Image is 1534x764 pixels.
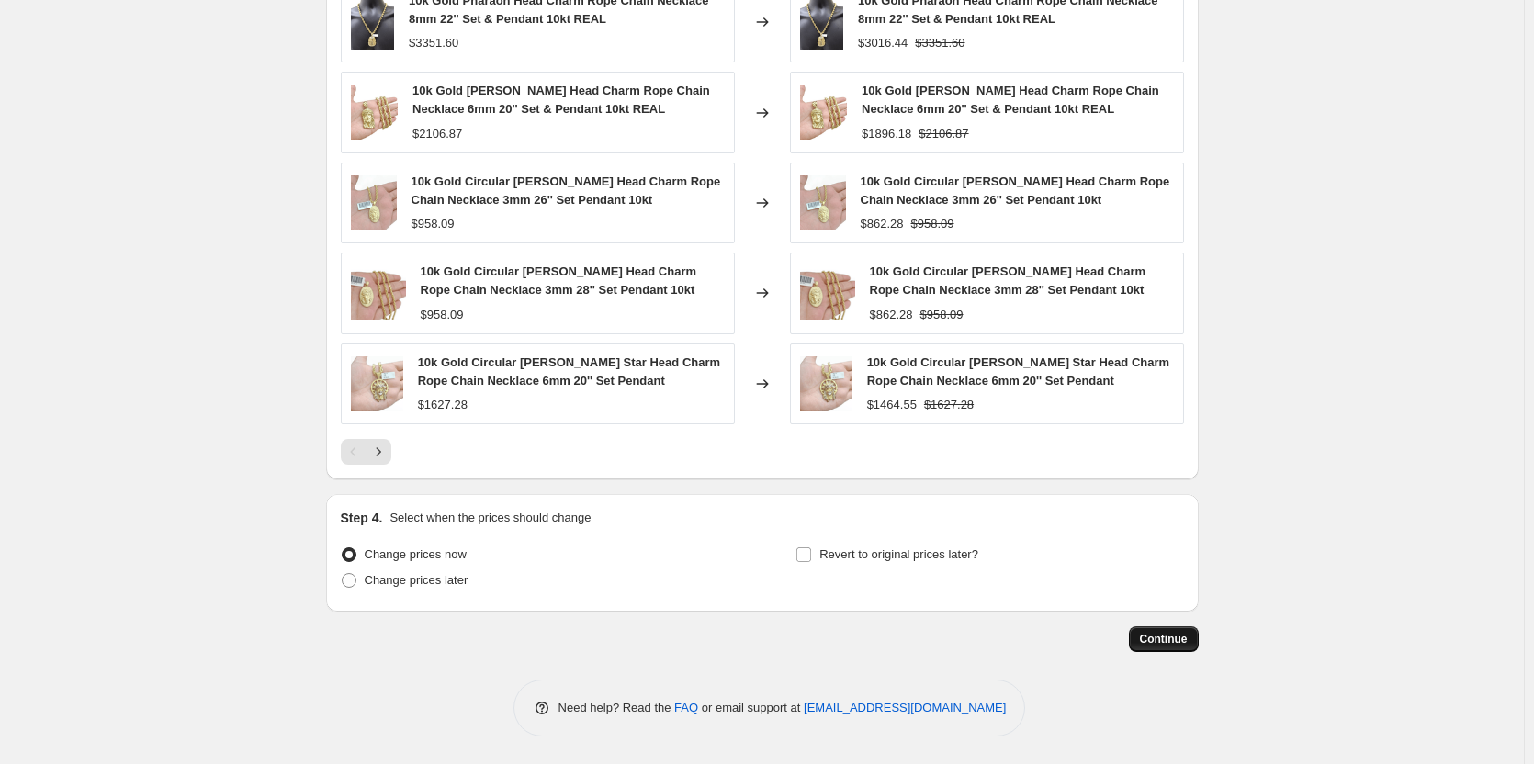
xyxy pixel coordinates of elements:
span: 10k Gold Circular [PERSON_NAME] Head Charm Rope Chain Necklace 3mm 26'' Set Pendant 10kt [412,174,721,207]
button: Next [366,439,391,465]
img: 10k-gold-circular-jesus-star-head-charm-rope-chain-necklace-6mm-20-set-pendant-773373_80x.png [351,356,403,411]
span: 10k Gold Circular [PERSON_NAME] Head Charm Rope Chain Necklace 3mm 28'' Set Pendant 10kt [421,264,697,297]
p: Select when the prices should change [389,509,591,527]
div: $862.28 [870,306,913,324]
img: 10k-gold-jesus-head-charm-rope-chain-necklace-6mm-20-set-pendant-10kt-real-918809_80x.png [351,85,399,140]
div: $3016.44 [858,34,908,52]
div: $2106.87 [412,125,462,143]
h2: Step 4. [341,509,383,527]
a: [EMAIL_ADDRESS][DOMAIN_NAME] [804,701,1006,714]
span: Change prices now [365,547,467,561]
strike: $958.09 [920,306,964,324]
span: 10k Gold [PERSON_NAME] Head Charm Rope Chain Necklace 6mm 20'' Set & Pendant 10kt REAL [862,84,1159,116]
div: $862.28 [861,215,904,233]
div: $958.09 [421,306,464,324]
span: 10k Gold Circular [PERSON_NAME] Head Charm Rope Chain Necklace 3mm 26'' Set Pendant 10kt [861,174,1170,207]
nav: Pagination [341,439,391,465]
div: $1464.55 [867,396,917,414]
span: Change prices later [365,573,468,587]
div: $958.09 [412,215,455,233]
div: $1627.28 [418,396,468,414]
span: or email support at [698,701,804,714]
a: FAQ [674,701,698,714]
span: 10k Gold [PERSON_NAME] Head Charm Rope Chain Necklace 6mm 20'' Set & Pendant 10kt REAL [412,84,710,116]
img: 10k-gold-circular-jesus-star-head-charm-rope-chain-necklace-6mm-20-set-pendant-773373_80x.png [800,356,852,411]
img: 10k-gold-circular-jesus-head-charm-rope-chain-necklace-3mm-28-set-pendant-10kt-493069_80x.png [351,265,406,320]
button: Continue [1129,626,1199,652]
img: 10k-gold-circular-jesus-head-charm-rope-chain-necklace-3mm-28-set-pendant-10kt-493069_80x.png [800,265,855,320]
span: 10k Gold Circular [PERSON_NAME] Star Head Charm Rope Chain Necklace 6mm 20'' Set Pendant [418,355,720,388]
strike: $958.09 [911,215,954,233]
img: 10k-gold-circular-jesus-head-charm-rope-chain-necklace-3mm-26-set-pendant-10kt-705608_80x.png [800,175,846,230]
strike: $1627.28 [924,396,974,414]
strike: $2106.87 [919,125,968,143]
img: 10k-gold-jesus-head-charm-rope-chain-necklace-6mm-20-set-pendant-10kt-real-918809_80x.png [800,85,848,140]
span: 10k Gold Circular [PERSON_NAME] Star Head Charm Rope Chain Necklace 6mm 20'' Set Pendant [867,355,1169,388]
img: 10k-gold-circular-jesus-head-charm-rope-chain-necklace-3mm-26-set-pendant-10kt-705608_80x.png [351,175,397,230]
span: Continue [1140,632,1188,646]
span: Need help? Read the [558,701,675,714]
strike: $3351.60 [915,34,964,52]
div: $3351.60 [409,34,458,52]
span: 10k Gold Circular [PERSON_NAME] Head Charm Rope Chain Necklace 3mm 28'' Set Pendant 10kt [870,264,1146,297]
div: $1896.18 [862,125,911,143]
span: Revert to original prices later? [819,547,978,561]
